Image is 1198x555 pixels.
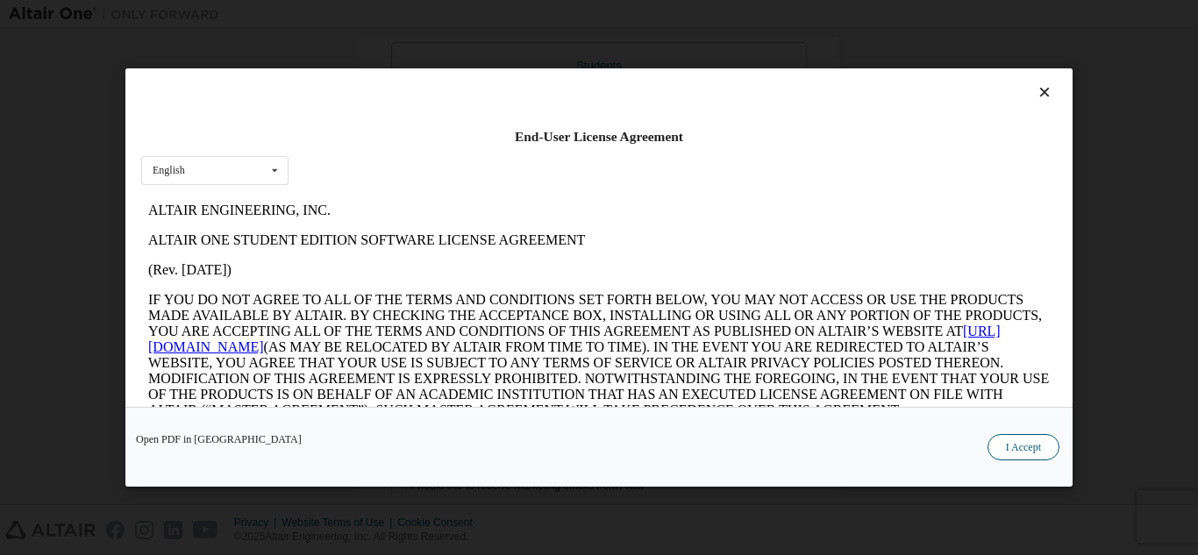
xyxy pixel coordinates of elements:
p: (Rev. [DATE]) [7,67,909,82]
button: I Accept [988,434,1059,460]
div: English [153,165,185,175]
p: ALTAIR ENGINEERING, INC. [7,7,909,23]
a: Open PDF in [GEOGRAPHIC_DATA] [136,434,302,445]
p: IF YOU DO NOT AGREE TO ALL OF THE TERMS AND CONDITIONS SET FORTH BELOW, YOU MAY NOT ACCESS OR USE... [7,96,909,223]
div: End-User License Agreement [141,128,1057,146]
a: [URL][DOMAIN_NAME] [7,128,859,159]
p: ALTAIR ONE STUDENT EDITION SOFTWARE LICENSE AGREEMENT [7,37,909,53]
p: This Altair One Student Edition Software License Agreement (“Agreement”) is between Altair Engine... [7,237,909,300]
